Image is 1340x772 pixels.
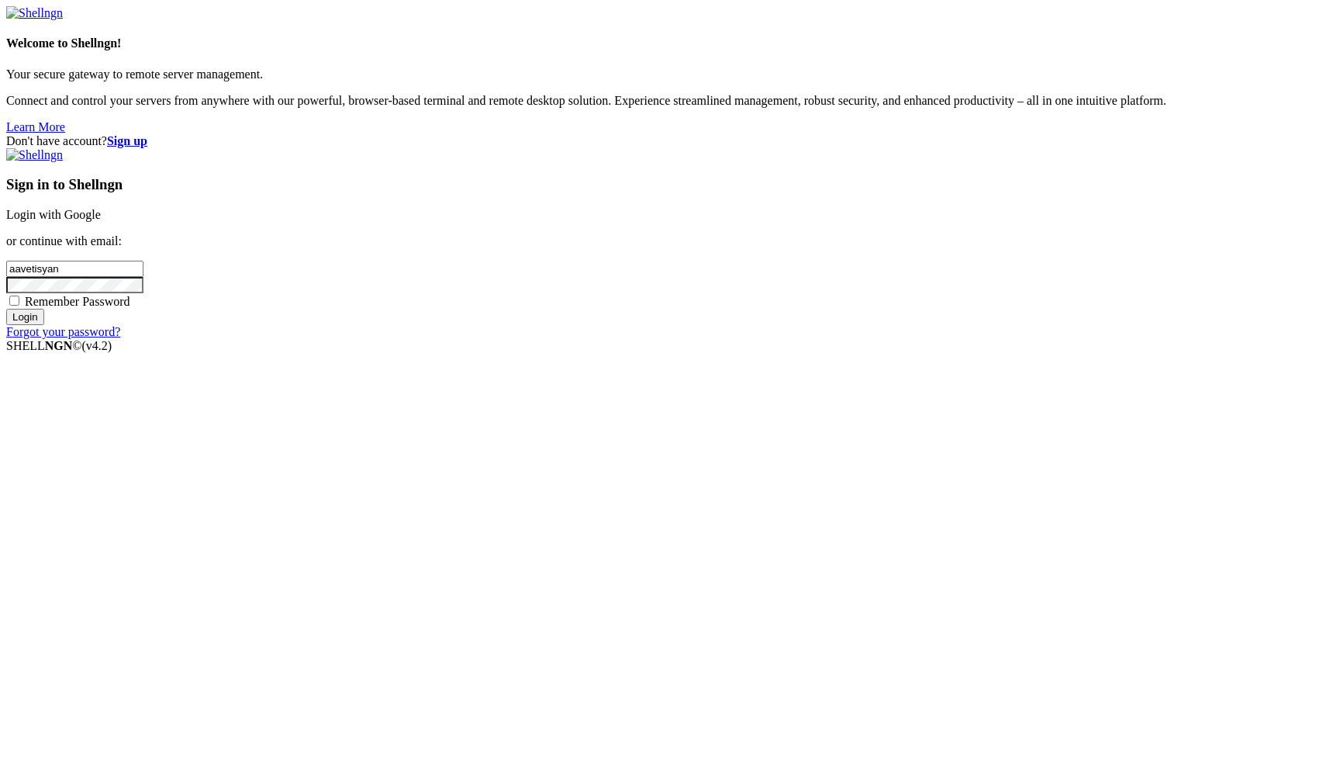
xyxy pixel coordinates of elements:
[6,325,120,338] a: Forgot your password?
[6,6,63,20] img: Shellngn
[6,120,65,133] a: Learn More
[6,208,101,221] a: Login with Google
[6,36,1334,50] h4: Welcome to Shellngn!
[6,176,1334,193] h3: Sign in to Shellngn
[6,234,1334,248] p: or continue with email:
[6,309,44,325] input: Login
[6,94,1334,108] p: Connect and control your servers from anywhere with our powerful, browser-based terminal and remo...
[82,339,112,352] span: 4.2.0
[6,134,1334,148] div: Don't have account?
[25,295,130,308] span: Remember Password
[6,339,112,352] span: SHELL ©
[6,261,143,277] input: Email address
[107,134,147,147] a: Sign up
[6,68,1334,81] p: Your secure gateway to remote server management.
[45,339,73,352] b: NGN
[6,148,63,162] img: Shellngn
[9,296,19,306] input: Remember Password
